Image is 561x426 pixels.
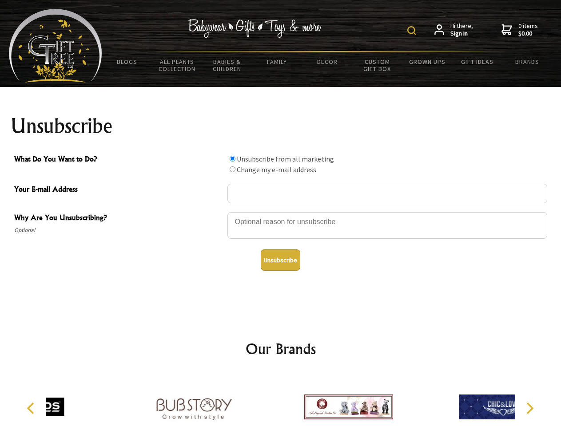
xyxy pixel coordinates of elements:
span: Your E-mail Address [14,184,223,197]
img: Babywear - Gifts - Toys & more [188,19,322,38]
span: What Do You Want to Do? [14,154,223,166]
a: 0 items$0.00 [501,22,538,38]
a: Brands [502,52,553,71]
a: All Plants Collection [152,52,203,78]
span: Why Are You Unsubscribing? [14,212,223,225]
span: Hi there, [450,22,473,38]
button: Previous [22,398,42,418]
h1: Unsubscribe [11,115,551,137]
button: Unsubscribe [261,249,300,271]
input: What Do You Want to Do? [230,156,235,162]
span: 0 items [518,22,538,38]
a: Custom Gift Box [352,52,402,78]
a: Hi there,Sign in [434,22,473,38]
label: Change my e-mail address [237,165,316,174]
a: BLOGS [102,52,152,71]
a: Decor [302,52,352,71]
input: Your E-mail Address [227,184,547,203]
button: Next [520,398,539,418]
strong: Sign in [450,30,473,38]
img: Babyware - Gifts - Toys and more... [9,9,102,83]
a: Gift Ideas [452,52,502,71]
a: Babies & Children [202,52,252,78]
h2: Our Brands [18,338,544,359]
label: Unsubscribe from all marketing [237,154,334,163]
a: Grown Ups [402,52,452,71]
img: product search [407,26,416,35]
input: What Do You Want to Do? [230,166,235,172]
a: Family [252,52,302,71]
strong: $0.00 [518,30,538,38]
span: Optional [14,225,223,236]
textarea: Why Are You Unsubscribing? [227,212,547,239]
